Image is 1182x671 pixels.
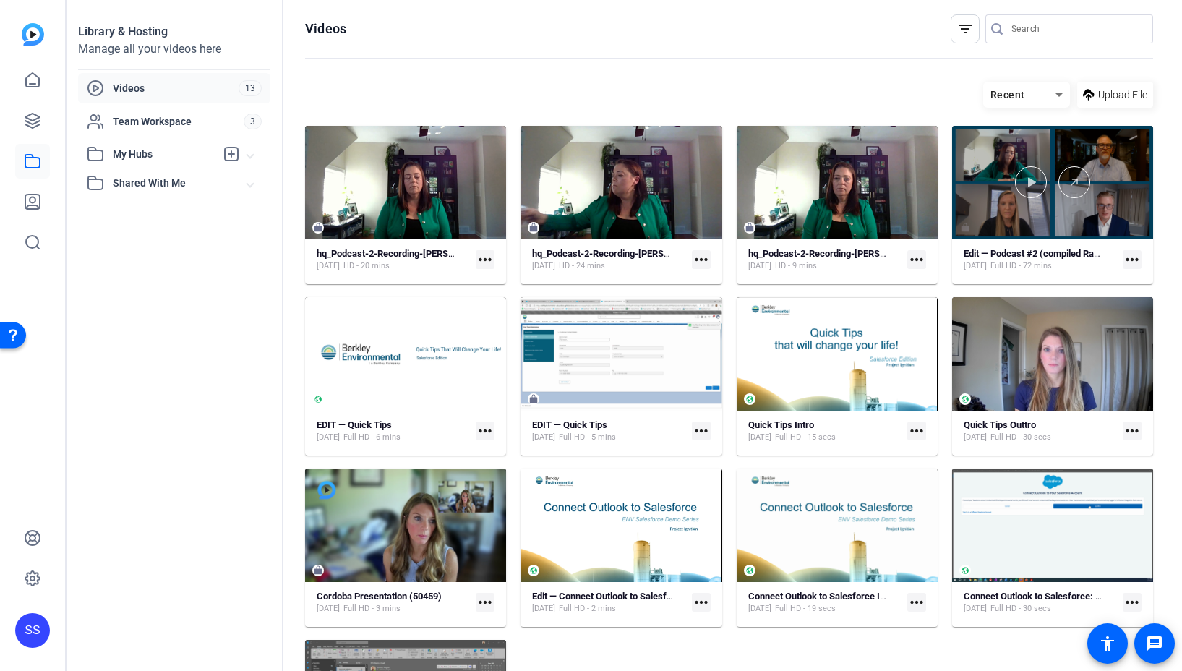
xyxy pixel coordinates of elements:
span: [DATE] [748,603,771,615]
mat-expansion-panel-header: My Hubs [78,140,270,168]
span: 13 [239,80,262,96]
strong: hq_Podcast-2-Recording-[PERSON_NAME]-2025-10-01-13-18-45-661-0 [748,248,1046,259]
a: hq_Podcast-2-Recording-[PERSON_NAME]-2025-10-01-12-32-12-837-0[DATE]HD - 20 mins [317,248,470,272]
span: 3 [244,114,262,129]
strong: Connect Outlook to Salesforce Intro: PPT Version [748,591,954,602]
mat-icon: more_horiz [1123,422,1142,440]
span: [DATE] [317,260,340,272]
mat-icon: message [1146,635,1163,652]
mat-icon: filter_list [956,20,974,38]
span: [DATE] [748,432,771,443]
div: Manage all your videos here [78,40,270,58]
h1: Videos [305,20,346,38]
span: [DATE] [317,432,340,443]
a: Cordoba Presentation (50459)[DATE]Full HD - 3 mins [317,591,470,615]
mat-icon: more_horiz [692,593,711,612]
mat-icon: more_horiz [907,422,926,440]
mat-expansion-panel-header: Shared With Me [78,168,270,197]
strong: hq_Podcast-2-Recording-[PERSON_NAME]-2025-10-01-12-52-34-334-0 [532,248,830,259]
div: SS [15,613,50,648]
span: Full HD - 6 mins [343,432,401,443]
strong: Edit — Connect Outlook to Salesforce [532,591,685,602]
span: Full HD - 30 secs [990,432,1051,443]
a: Connect Outlook to Salesforce Intro: PPT Version[DATE]Full HD - 19 secs [748,591,902,615]
a: EDIT — Quick Tips[DATE]Full HD - 6 mins [317,419,470,443]
strong: hq_Podcast-2-Recording-[PERSON_NAME]-2025-10-01-12-32-12-837-0 [317,248,614,259]
mat-icon: more_horiz [476,422,494,440]
span: Full HD - 30 secs [990,603,1051,615]
a: Quick Tips Intro[DATE]Full HD - 15 secs [748,419,902,443]
img: blue-gradient.svg [22,23,44,46]
span: Videos [113,81,239,95]
a: Quick Tips Outtro[DATE]Full HD - 30 secs [964,419,1117,443]
strong: EDIT — Quick Tips [317,419,392,430]
span: [DATE] [317,603,340,615]
button: Upload File [1077,82,1153,108]
mat-icon: more_horiz [907,593,926,612]
span: [DATE] [748,260,771,272]
strong: Quick Tips Intro [748,419,814,430]
a: Connect Outlook to Salesforce: Screen share Part 2[DATE]Full HD - 30 secs [964,591,1117,615]
strong: Connect Outlook to Salesforce: Screen share Part 2 [964,591,1178,602]
mat-icon: more_horiz [692,250,711,269]
span: [DATE] [532,432,555,443]
mat-icon: more_horiz [476,250,494,269]
a: Edit — Podcast #2 (compiled Raw Footage)[DATE]Full HD - 72 mins [964,248,1117,272]
div: Library & Hosting [78,23,270,40]
span: Full HD - 3 mins [343,603,401,615]
mat-icon: more_horiz [1123,593,1142,612]
strong: Quick Tips Outtro [964,419,1036,430]
span: Recent [990,89,1025,101]
a: EDIT — Quick Tips[DATE]Full HD - 5 mins [532,419,685,443]
span: Full HD - 19 secs [775,603,836,615]
a: hq_Podcast-2-Recording-[PERSON_NAME]-2025-10-01-13-18-45-661-0[DATE]HD - 9 mins [748,248,902,272]
span: Upload File [1098,87,1147,103]
span: [DATE] [532,260,555,272]
span: [DATE] [964,603,987,615]
span: Team Workspace [113,114,244,129]
mat-icon: more_horiz [692,422,711,440]
span: [DATE] [964,432,987,443]
span: [DATE] [964,260,987,272]
mat-icon: more_horiz [476,593,494,612]
span: HD - 20 mins [343,260,390,272]
span: Shared With Me [113,176,247,191]
span: Full HD - 2 mins [559,603,616,615]
a: Edit — Connect Outlook to Salesforce[DATE]Full HD - 2 mins [532,591,685,615]
mat-icon: accessibility [1099,635,1116,652]
strong: Edit — Podcast #2 (compiled Raw Footage) [964,248,1140,259]
mat-icon: more_horiz [1123,250,1142,269]
span: Full HD - 72 mins [990,260,1052,272]
span: HD - 9 mins [775,260,817,272]
span: Full HD - 15 secs [775,432,836,443]
strong: Cordoba Presentation (50459) [317,591,442,602]
span: My Hubs [113,147,215,162]
strong: EDIT — Quick Tips [532,419,607,430]
a: hq_Podcast-2-Recording-[PERSON_NAME]-2025-10-01-12-52-34-334-0[DATE]HD - 24 mins [532,248,685,272]
span: HD - 24 mins [559,260,605,272]
input: Search [1011,20,1142,38]
mat-icon: more_horiz [907,250,926,269]
span: [DATE] [532,603,555,615]
span: Full HD - 5 mins [559,432,616,443]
